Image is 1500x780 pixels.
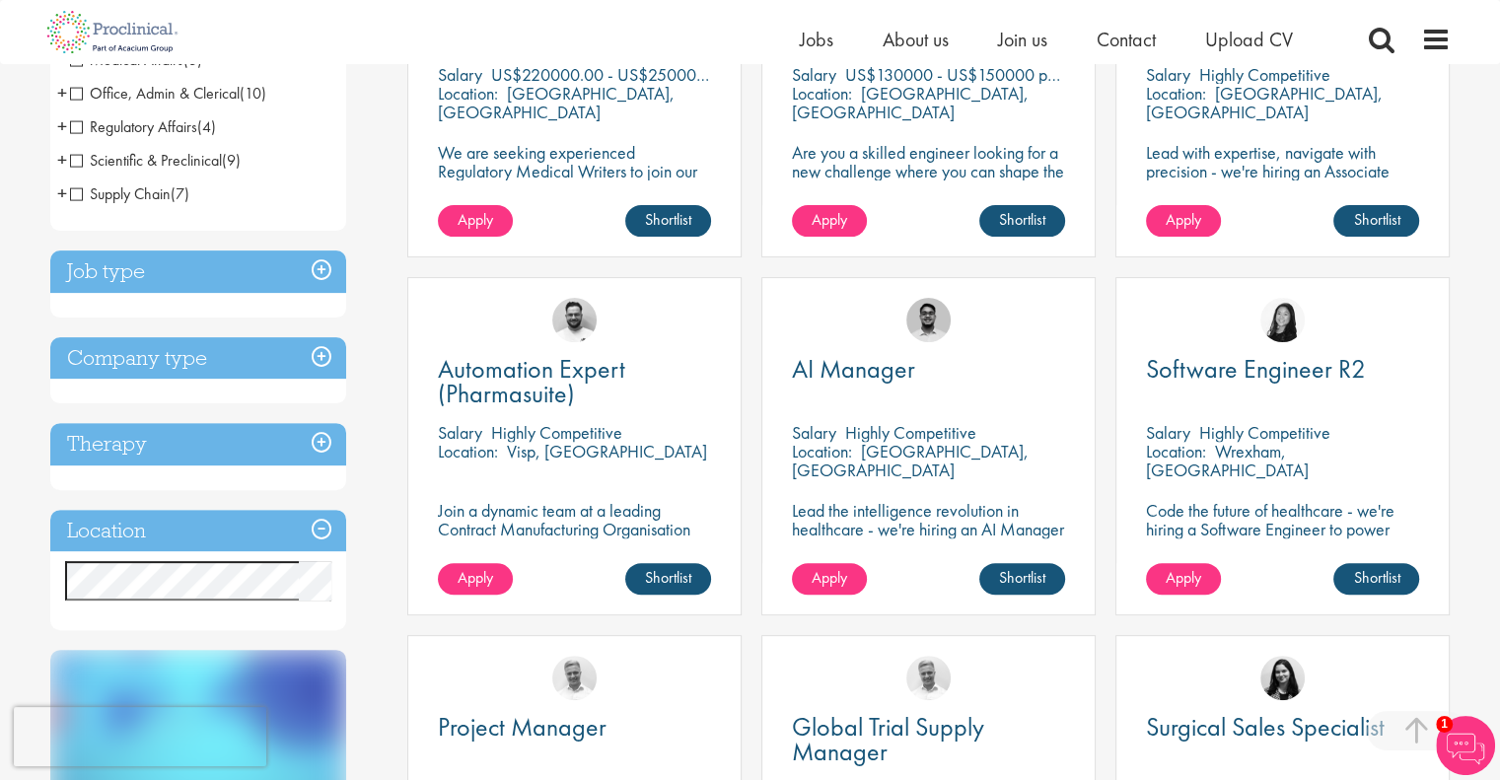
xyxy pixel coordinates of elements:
a: Shortlist [1333,205,1419,237]
img: Timothy Deschamps [906,298,951,342]
span: Apply [812,209,847,230]
span: (9) [222,150,241,171]
span: Office, Admin & Clerical [70,83,266,104]
iframe: reCAPTCHA [14,707,266,766]
a: Shortlist [625,205,711,237]
span: Scientific & Preclinical [70,150,241,171]
a: Project Manager [438,715,711,740]
p: Highly Competitive [1199,63,1330,86]
span: (10) [240,83,266,104]
span: Supply Chain [70,183,171,204]
span: AI Manager [792,352,915,386]
a: Automation Expert (Pharmasuite) [438,357,711,406]
a: Software Engineer R2 [1146,357,1419,382]
p: US$130000 - US$150000 per annum [845,63,1109,86]
span: Global Trial Supply Manager [792,710,984,768]
span: Surgical Sales Specialist [1146,710,1385,744]
p: US$220000.00 - US$250000.00 per annum + Highly Competitive Salary [491,63,1001,86]
span: Salary [1146,421,1190,444]
p: Visp, [GEOGRAPHIC_DATA] [507,440,707,462]
span: Scientific & Preclinical [70,150,222,171]
span: Regulatory Affairs [70,116,216,137]
a: Shortlist [979,563,1065,595]
span: Apply [1166,209,1201,230]
span: Salary [438,421,482,444]
span: Location: [438,440,498,462]
span: + [57,111,67,141]
span: Software Engineer R2 [1146,352,1366,386]
span: Salary [792,421,836,444]
a: Apply [438,563,513,595]
span: Regulatory Affairs [70,116,197,137]
img: Indre Stankeviciute [1260,656,1305,700]
span: Salary [792,63,836,86]
span: Location: [792,440,852,462]
img: Emile De Beer [552,298,597,342]
span: Location: [1146,440,1206,462]
a: Surgical Sales Specialist [1146,715,1419,740]
h3: Company type [50,337,346,380]
span: + [57,145,67,175]
a: Shortlist [979,205,1065,237]
p: Lead the intelligence revolution in healthcare - we're hiring an AI Manager to transform patient ... [792,501,1065,576]
p: [GEOGRAPHIC_DATA], [GEOGRAPHIC_DATA] [792,82,1029,123]
a: AI Manager [792,357,1065,382]
span: Supply Chain [70,183,189,204]
p: Highly Competitive [845,421,976,444]
span: Location: [792,82,852,105]
a: Apply [1146,205,1221,237]
span: Project Manager [438,710,607,744]
p: Are you a skilled engineer looking for a new challenge where you can shape the future of healthca... [792,143,1065,218]
span: Location: [1146,82,1206,105]
p: Highly Competitive [1199,421,1330,444]
p: [GEOGRAPHIC_DATA], [GEOGRAPHIC_DATA] [1146,82,1383,123]
a: Apply [1146,563,1221,595]
div: Therapy [50,423,346,465]
a: Jobs [800,27,833,52]
span: + [57,78,67,107]
img: Joshua Bye [906,656,951,700]
span: Office, Admin & Clerical [70,83,240,104]
p: [GEOGRAPHIC_DATA], [GEOGRAPHIC_DATA] [792,440,1029,481]
a: Join us [998,27,1047,52]
p: Lead with expertise, navigate with precision - we're hiring an Associate Director to shape regula... [1146,143,1419,237]
span: Salary [438,63,482,86]
span: Salary [1146,63,1190,86]
h3: Job type [50,250,346,293]
a: Global Trial Supply Manager [792,715,1065,764]
img: Joshua Bye [552,656,597,700]
span: Location: [438,82,498,105]
a: Shortlist [625,563,711,595]
h3: Location [50,510,346,552]
a: Apply [438,205,513,237]
a: Upload CV [1205,27,1293,52]
span: Apply [812,567,847,588]
a: Apply [792,205,867,237]
span: Apply [458,209,493,230]
img: Numhom Sudsok [1260,298,1305,342]
p: Wrexham, [GEOGRAPHIC_DATA] [1146,440,1309,481]
a: About us [883,27,949,52]
span: Apply [1166,567,1201,588]
a: Shortlist [1333,563,1419,595]
a: Apply [792,563,867,595]
p: We are seeking experienced Regulatory Medical Writers to join our client, a dynamic and growing b... [438,143,711,218]
span: Automation Expert (Pharmasuite) [438,352,625,410]
span: Apply [458,567,493,588]
span: (7) [171,183,189,204]
a: Contact [1097,27,1156,52]
p: Highly Competitive [491,421,622,444]
span: + [57,178,67,208]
